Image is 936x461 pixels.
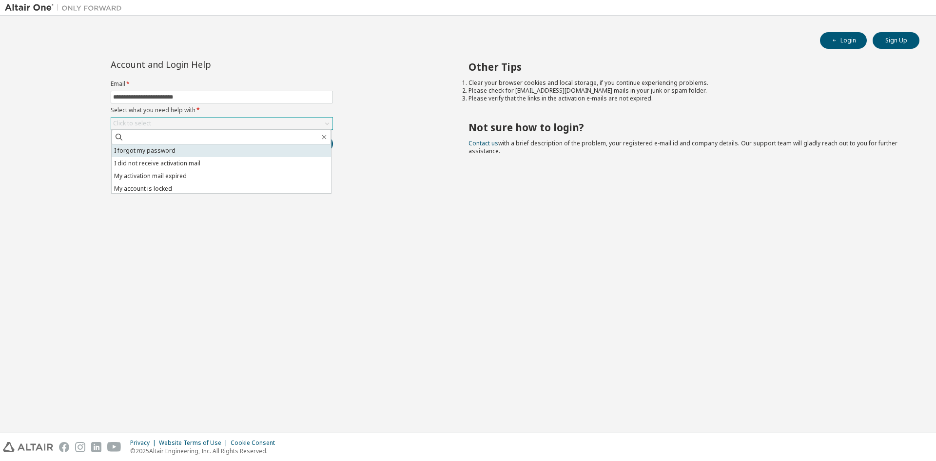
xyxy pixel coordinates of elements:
[159,439,231,447] div: Website Terms of Use
[130,439,159,447] div: Privacy
[112,144,331,157] li: I forgot my password
[468,121,902,134] h2: Not sure how to login?
[468,79,902,87] li: Clear your browser cookies and local storage, if you continue experiencing problems.
[75,442,85,452] img: instagram.svg
[111,60,289,68] div: Account and Login Help
[107,442,121,452] img: youtube.svg
[111,80,333,88] label: Email
[91,442,101,452] img: linkedin.svg
[130,447,281,455] p: © 2025 Altair Engineering, Inc. All Rights Reserved.
[468,87,902,95] li: Please check for [EMAIL_ADDRESS][DOMAIN_NAME] mails in your junk or spam folder.
[468,95,902,102] li: Please verify that the links in the activation e-mails are not expired.
[820,32,867,49] button: Login
[873,32,919,49] button: Sign Up
[111,106,333,114] label: Select what you need help with
[59,442,69,452] img: facebook.svg
[468,60,902,73] h2: Other Tips
[111,118,332,129] div: Click to select
[113,120,151,127] div: Click to select
[468,139,897,155] span: with a brief description of the problem, your registered e-mail id and company details. Our suppo...
[468,139,498,147] a: Contact us
[231,439,281,447] div: Cookie Consent
[3,442,53,452] img: altair_logo.svg
[5,3,127,13] img: Altair One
